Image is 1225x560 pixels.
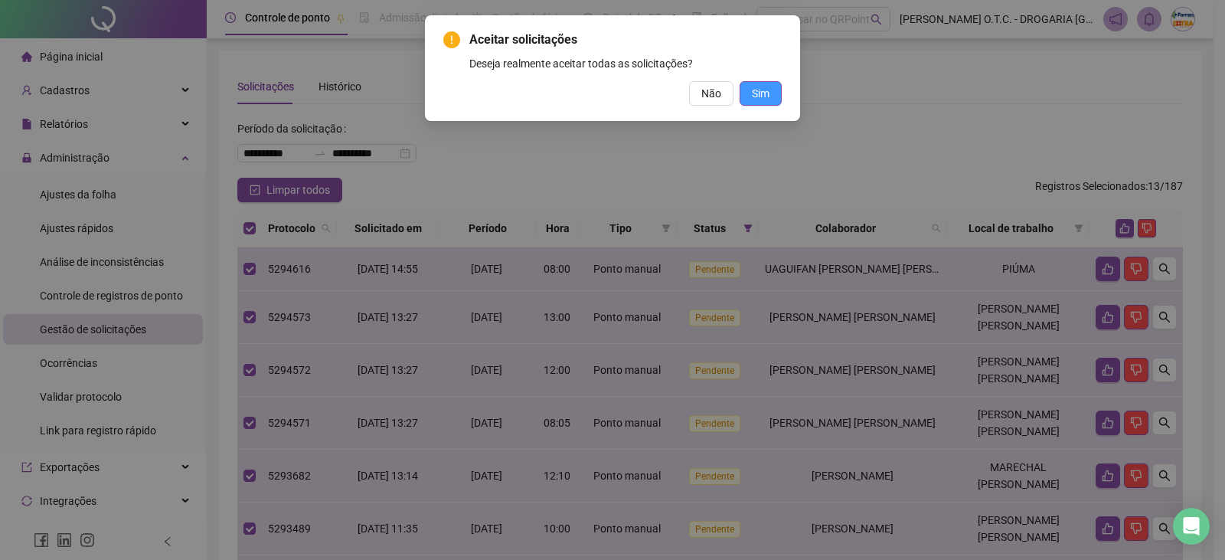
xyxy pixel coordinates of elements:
[1173,508,1210,545] div: Open Intercom Messenger
[701,85,721,102] span: Não
[752,85,769,102] span: Sim
[469,55,782,72] div: Deseja realmente aceitar todas as solicitações?
[469,31,782,49] span: Aceitar solicitações
[740,81,782,106] button: Sim
[443,31,460,48] span: exclamation-circle
[689,81,733,106] button: Não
